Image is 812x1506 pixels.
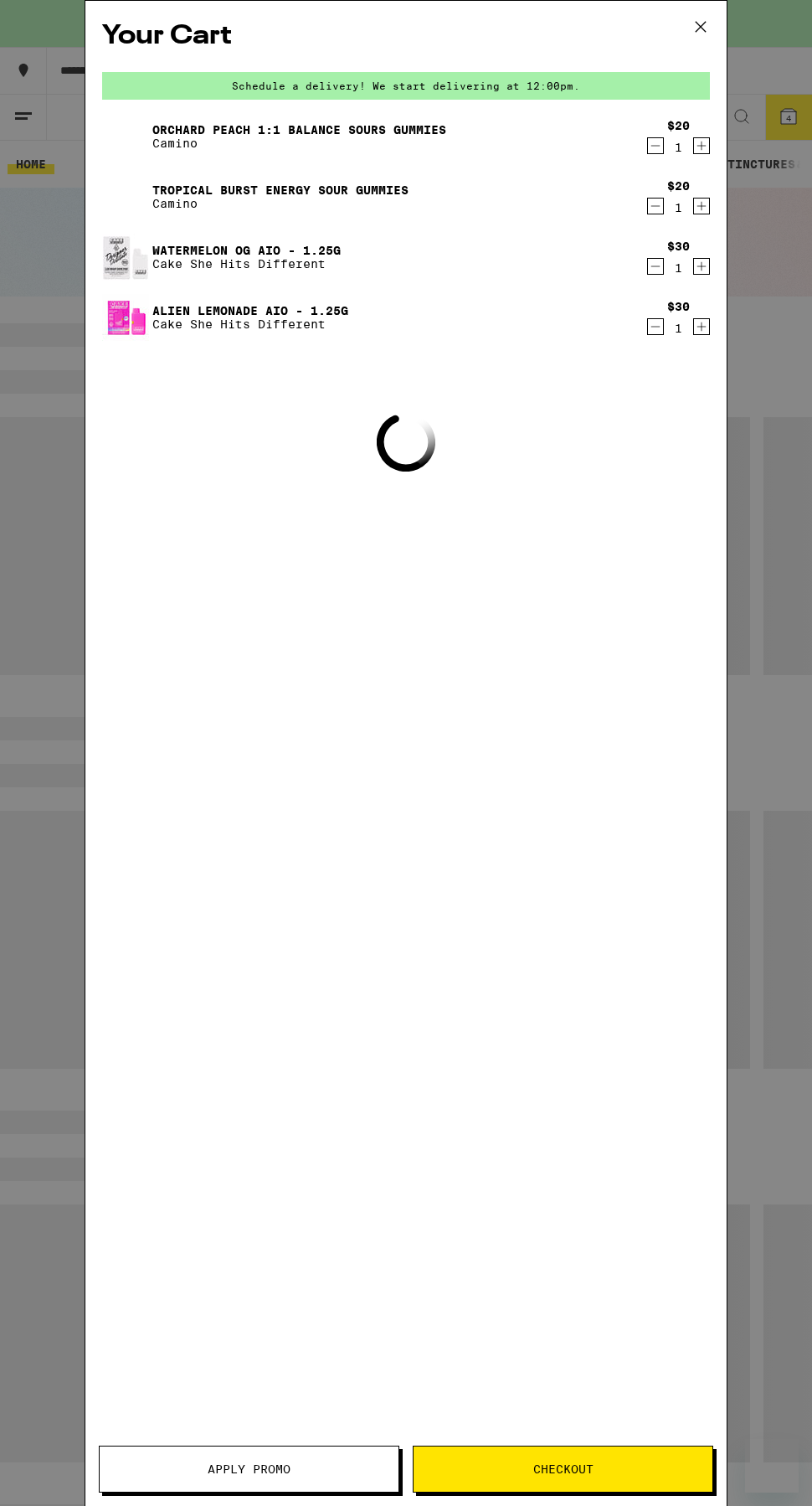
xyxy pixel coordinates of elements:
[667,179,690,193] div: $20
[667,261,690,275] div: 1
[647,198,664,214] button: Decrement
[152,123,446,137] a: Orchard Peach 1:1 Balance Sours Gummies
[533,1463,594,1475] span: Checkout
[102,234,149,281] img: Watermelon OG AIO - 1.25g
[647,258,664,275] button: Decrement
[413,1446,713,1493] button: Checkout
[693,258,710,275] button: Increment
[152,257,341,271] p: Cake She Hits Different
[647,137,664,154] button: Decrement
[208,1463,290,1475] span: Apply Promo
[102,113,149,160] img: Orchard Peach 1:1 Balance Sours Gummies
[667,240,690,253] div: $30
[152,244,341,257] a: Watermelon OG AIO - 1.25g
[667,119,690,132] div: $20
[693,318,710,335] button: Increment
[102,173,149,220] img: Tropical Burst Energy Sour Gummies
[152,304,348,317] a: Alien Lemonade AIO - 1.25g
[152,137,446,150] p: Camino
[102,294,149,341] img: Alien Lemonade AIO - 1.25g
[745,1439,799,1493] iframe: Button to launch messaging window
[693,137,710,154] button: Increment
[667,322,690,335] div: 1
[693,198,710,214] button: Increment
[667,201,690,214] div: 1
[102,18,710,55] h2: Your Cart
[152,197,409,210] p: Camino
[152,317,348,331] p: Cake She Hits Different
[667,141,690,154] div: 1
[667,300,690,313] div: $30
[647,318,664,335] button: Decrement
[99,1446,399,1493] button: Apply Promo
[152,183,409,197] a: Tropical Burst Energy Sour Gummies
[102,72,710,100] div: Schedule a delivery! We start delivering at 12:00pm.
